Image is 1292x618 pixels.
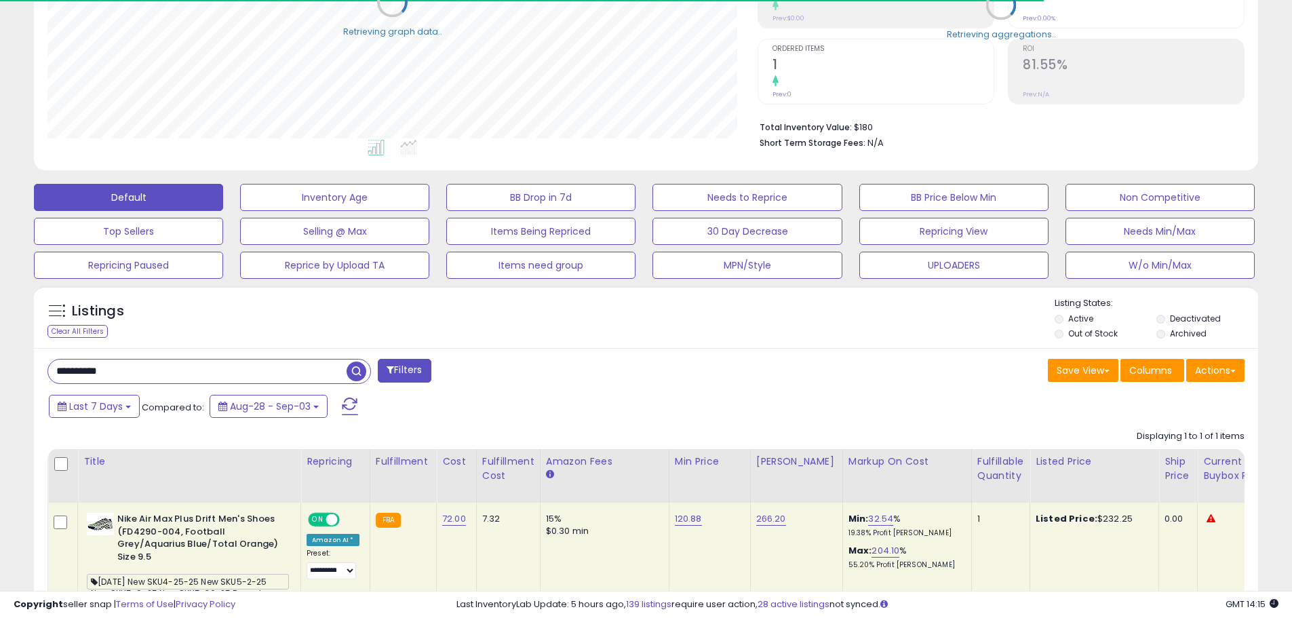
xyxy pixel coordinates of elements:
b: Max: [848,544,872,557]
div: $0.30 min [546,525,659,537]
b: Listed Price: [1036,512,1097,525]
div: Retrieving aggregations.. [947,28,1056,40]
th: The percentage added to the cost of goods (COGS) that forms the calculator for Min & Max prices. [842,449,971,503]
button: MPN/Style [652,252,842,279]
p: 19.38% Profit [PERSON_NAME] [848,528,961,538]
div: Preset: [307,549,359,579]
small: Amazon Fees. [546,469,554,481]
button: Selling @ Max [240,218,429,245]
a: 120.88 [675,512,702,526]
p: Listing States: [1055,297,1258,310]
button: 30 Day Decrease [652,218,842,245]
div: $232.25 [1036,513,1148,525]
div: Amazon Fees [546,455,663,469]
span: ON [309,514,326,526]
div: Clear All Filters [47,325,108,338]
div: Repricing [307,455,364,469]
div: [PERSON_NAME] [756,455,837,469]
button: Top Sellers [34,218,223,245]
a: 72.00 [442,512,466,526]
button: Non Competitive [1065,184,1255,211]
div: Listed Price [1036,455,1153,469]
small: FBA [376,513,401,528]
button: Aug-28 - Sep-03 [210,395,328,418]
div: 0.00 [1164,513,1187,525]
div: Amazon AI * [307,534,359,546]
a: 32.54 [868,512,893,526]
button: Reprice by Upload TA [240,252,429,279]
a: 266.20 [756,512,786,526]
a: Terms of Use [116,598,174,611]
button: Columns [1120,359,1184,382]
button: W/o Min/Max [1065,252,1255,279]
div: Retrieving graph data.. [343,25,442,37]
div: Title [83,455,295,469]
button: Repricing Paused [34,252,223,279]
div: 15% [546,513,659,525]
div: Min Price [675,455,745,469]
label: Deactivated [1170,313,1221,324]
button: Actions [1186,359,1245,382]
button: UPLOADERS [859,252,1049,279]
b: Min: [848,512,869,525]
button: Inventory Age [240,184,429,211]
label: Archived [1170,328,1207,339]
button: BB Drop in 7d [446,184,635,211]
div: Fulfillable Quantity [977,455,1024,483]
div: Ship Price [1164,455,1192,483]
div: Fulfillment Cost [482,455,534,483]
button: BB Price Below Min [859,184,1049,211]
button: Save View [1048,359,1118,382]
span: [DATE] New SKU4-25-25 New SKU5-2-25 New SKU5-9-25 New SKU5-30-25 Recent Reprice6-6-25 Recent Repr... [87,574,289,590]
p: 55.20% Profit [PERSON_NAME] [848,560,961,570]
label: Out of Stock [1068,328,1118,339]
button: Repricing View [859,218,1049,245]
span: OFF [338,514,359,526]
div: 7.32 [482,513,530,525]
strong: Copyright [14,598,63,611]
button: Needs to Reprice [652,184,842,211]
span: Last 7 Days [69,400,123,413]
button: Items need group [446,252,635,279]
a: 204.10 [872,544,899,558]
div: Current Buybox Price [1203,455,1273,483]
button: Needs Min/Max [1065,218,1255,245]
button: Default [34,184,223,211]
div: Displaying 1 to 1 of 1 items [1137,430,1245,443]
div: Cost [442,455,471,469]
div: Last InventoryLab Update: 5 hours ago, require user action, not synced. [456,598,1278,611]
div: Markup on Cost [848,455,966,469]
label: Active [1068,313,1093,324]
span: Columns [1129,364,1172,377]
h5: Listings [72,302,124,321]
span: Compared to: [142,401,204,414]
a: 28 active listings [758,598,829,611]
div: % [848,513,961,538]
div: 1 [977,513,1019,525]
div: % [848,545,961,570]
button: Items Being Repriced [446,218,635,245]
span: 2025-09-11 14:15 GMT [1226,598,1278,611]
b: Nike Air Max Plus Drift Men's Shoes (FD4290-004, Football Grey/Aquarius Blue/Total Orange) Size 9.5 [117,513,282,566]
img: 41rAqLrVmpL._SL40_.jpg [87,513,114,535]
div: seller snap | | [14,598,235,611]
div: Fulfillment [376,455,431,469]
a: Privacy Policy [176,598,235,611]
span: Aug-28 - Sep-03 [230,400,311,413]
a: 139 listings [626,598,671,611]
button: Filters [378,359,431,383]
button: Last 7 Days [49,395,140,418]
